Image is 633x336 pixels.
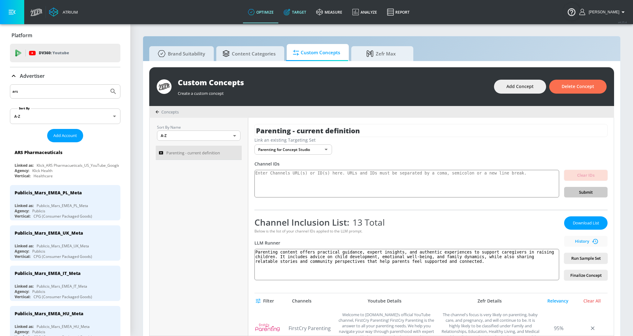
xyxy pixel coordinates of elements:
[567,238,605,245] span: History
[577,298,608,304] div: Clear All
[166,149,220,157] span: Parenting - current definition
[15,163,34,168] div: Linked as:
[254,249,559,280] textarea: Parenting content offers practical guidance, expert insights, and authentic experiences to suppor...
[37,324,90,329] div: Publicis_Mars_EMEA_HU_Meta
[254,144,332,155] div: Parenting for Concept Studio
[569,172,603,179] span: Clear IDs
[10,145,120,180] div: ARS PharmaceuticalsLinked as:Klick_ARS Pharmacueticals_US_YouTube_GoogleAdsAgency:Klick HealthVer...
[157,124,240,130] p: Sort By Name
[37,243,89,249] div: Publicis_Mars_EMEA_UK_Meta
[32,329,45,334] div: Publicis
[15,270,81,276] div: Publicis_Mars_EMEA_IT_Meta
[156,146,242,160] a: Parenting - current definition
[243,1,279,23] a: optimize
[15,324,34,329] div: Linked as:
[257,297,274,305] span: Filter
[564,170,608,181] button: Clear IDs
[440,298,539,304] div: Zefr Details
[293,45,340,60] span: Custom Concepts
[60,9,78,15] div: Atrium
[10,27,120,44] div: Platform
[254,228,559,234] div: Below is the list of your channel IDs applied to the LLM prompt.
[15,173,30,179] div: Vertical:
[357,46,405,61] span: Zefr Max
[564,216,608,230] button: Download List
[506,83,534,91] span: Add Concept
[10,185,120,220] div: Publicis_Mars_EMEA_PL_MetaLinked as:Publicis_Mars_EMEA_PL_MetaAgency:PublicisVertical:CPG (Consum...
[15,230,83,236] div: Publicis_Mars_EMEA_UK_Meta
[254,161,608,167] div: Channel IDs
[347,1,382,23] a: Analyze
[254,240,559,246] div: LLM Runner
[289,325,332,332] a: FirstCry Parenting
[15,214,30,219] div: Vertical:
[15,254,30,259] div: Vertical:
[494,80,546,94] button: Add Concept
[311,1,347,23] a: measure
[32,249,45,254] div: Publicis
[15,289,29,294] div: Agency:
[12,87,106,95] input: Search by name
[15,168,29,173] div: Agency:
[15,329,29,334] div: Agency:
[15,249,29,254] div: Agency:
[292,298,312,304] div: Channels
[542,298,573,304] div: Relevancy
[564,253,608,264] button: Run Sample Set
[157,130,240,141] div: A-Z
[20,73,45,79] p: Advertiser
[10,67,120,85] div: Advertiser
[37,163,126,168] div: Klick_ARS Pharmacueticals_US_YouTube_GoogleAds
[15,311,83,316] div: Publicis_Mars_EMEA_HU_Meta
[37,203,88,208] div: Publicis_Mars_EMEA_PL_Meta
[254,137,608,143] div: Link an existing Targeting Set
[254,295,276,307] button: Filter
[586,10,619,14] span: login as: veronica.hernandez@zefr.com
[564,270,608,281] button: Finalize Concept
[161,109,179,115] span: Concepts
[10,44,120,62] div: DV360: Youtube
[15,243,34,249] div: Linked as:
[349,216,385,228] span: 13 Total
[332,298,437,304] div: Youtube Details
[579,8,627,16] button: [PERSON_NAME]
[618,20,627,24] span: v 4.25.4
[564,236,608,247] button: History
[15,208,29,214] div: Agency:
[34,214,92,219] div: CPG (Consumer Packaged Goods)
[15,284,34,289] div: Linked as:
[178,77,488,87] div: Custom Concepts
[52,50,69,56] p: Youtube
[15,294,30,299] div: Vertical:
[155,46,205,61] span: Brand Suitability
[47,129,83,142] button: Add Account
[18,106,31,110] label: Sort By
[563,3,580,20] button: Open Resource Center
[562,83,594,91] span: Delete Concept
[570,219,601,227] span: Download List
[569,255,603,262] span: Run Sample Set
[222,46,276,61] span: Content Categories
[39,50,69,56] p: DV360:
[15,149,62,155] div: ARS Pharmaceuticals
[34,173,53,179] div: Healthcare
[569,272,603,279] span: Finalize Concept
[32,168,52,173] div: Klick Health
[10,266,120,301] div: Publicis_Mars_EMEA_IT_MetaLinked as:Publicis_Mars_EMEA_IT_MetaAgency:PublicisVertical:CPG (Consum...
[549,80,607,94] button: Delete Concept
[10,225,120,261] div: Publicis_Mars_EMEA_UK_MetaLinked as:Publicis_Mars_EMEA_UK_MetaAgency:PublicisVertical:CPG (Consum...
[53,132,77,139] span: Add Account
[32,289,45,294] div: Publicis
[178,87,488,96] div: Create a custom concept
[106,85,120,98] button: Submit Search
[34,254,92,259] div: CPG (Consumer Packaged Goods)
[15,190,82,196] div: Publicis_Mars_EMEA_PL_Meta
[15,203,34,208] div: Linked as:
[155,109,179,115] div: Concepts
[254,216,559,228] div: Channel Inclusion List:
[49,7,78,17] a: Atrium
[37,284,87,289] div: Publicis_Mars_EMEA_IT_Meta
